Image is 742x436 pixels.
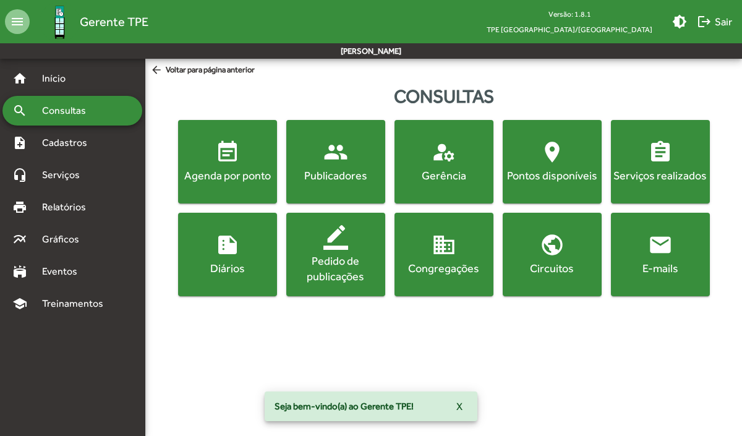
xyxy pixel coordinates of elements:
[456,395,463,417] span: X
[35,103,102,118] span: Consultas
[672,14,687,29] mat-icon: brightness_medium
[178,213,277,296] button: Diários
[289,168,383,183] div: Publicadores
[613,260,707,276] div: E-mails
[12,103,27,118] mat-icon: search
[12,200,27,215] mat-icon: print
[12,71,27,86] mat-icon: home
[35,135,103,150] span: Cadastros
[394,213,493,296] button: Congregações
[692,11,737,33] button: Sair
[611,120,710,203] button: Serviços realizados
[181,260,275,276] div: Diários
[145,82,742,110] div: Consultas
[35,232,96,247] span: Gráficos
[397,260,491,276] div: Congregações
[35,71,83,86] span: Início
[323,140,348,165] mat-icon: people
[446,395,472,417] button: X
[40,2,80,42] img: Logo
[12,296,27,311] mat-icon: school
[697,14,712,29] mat-icon: logout
[503,213,602,296] button: Circuitos
[648,233,673,257] mat-icon: email
[35,200,102,215] span: Relatórios
[12,168,27,182] mat-icon: headset_mic
[477,6,662,22] div: Versão: 1.8.1
[432,140,456,165] mat-icon: manage_accounts
[150,64,255,77] span: Voltar para página anterior
[613,168,707,183] div: Serviços realizados
[286,120,385,203] button: Publicadores
[477,22,662,37] span: TPE [GEOGRAPHIC_DATA]/[GEOGRAPHIC_DATA]
[150,64,166,77] mat-icon: arrow_back
[505,260,599,276] div: Circuitos
[275,400,414,412] span: Seja bem-vindo(a) ao Gerente TPE!
[540,140,565,165] mat-icon: location_on
[397,168,491,183] div: Gerência
[12,264,27,279] mat-icon: stadium
[289,253,383,284] div: Pedido de publicações
[503,120,602,203] button: Pontos disponíveis
[35,296,118,311] span: Treinamentos
[432,233,456,257] mat-icon: domain
[12,135,27,150] mat-icon: note_add
[611,213,710,296] button: E-mails
[697,11,732,33] span: Sair
[35,168,96,182] span: Serviços
[323,225,348,250] mat-icon: border_color
[215,140,240,165] mat-icon: event_note
[181,168,275,183] div: Agenda por ponto
[12,232,27,247] mat-icon: multiline_chart
[30,2,148,42] a: Gerente TPE
[5,9,30,34] mat-icon: menu
[178,120,277,203] button: Agenda por ponto
[505,168,599,183] div: Pontos disponíveis
[215,233,240,257] mat-icon: summarize
[648,140,673,165] mat-icon: assignment
[35,264,94,279] span: Eventos
[394,120,493,203] button: Gerência
[540,233,565,257] mat-icon: public
[286,213,385,296] button: Pedido de publicações
[80,12,148,32] span: Gerente TPE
